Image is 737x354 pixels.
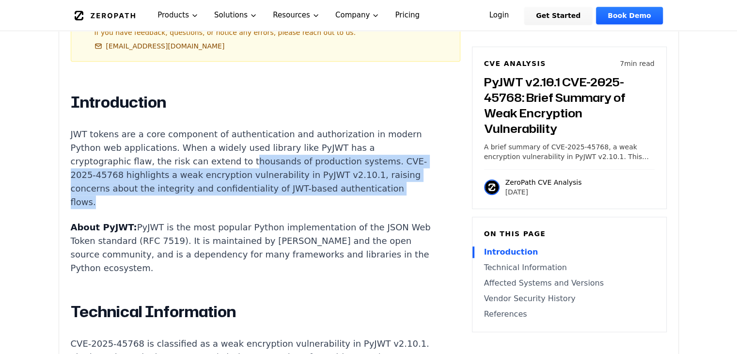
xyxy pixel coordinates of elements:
img: ZeroPath CVE Analysis [484,179,500,195]
a: Login [478,7,521,24]
a: Technical Information [484,262,655,274]
a: Affected Systems and Versions [484,277,655,289]
p: JWT tokens are a core component of authentication and authorization in modern Python web applicat... [71,128,431,209]
p: A brief summary of CVE-2025-45768, a weak encryption vulnerability in PyJWT v2.10.1. This post co... [484,142,655,161]
p: [DATE] [505,187,582,197]
strong: About PyJWT: [71,222,137,232]
a: Introduction [484,246,655,258]
a: Get Started [524,7,592,24]
a: References [484,308,655,320]
a: Vendor Security History [484,293,655,305]
p: 7 min read [620,59,654,68]
a: Book Demo [596,7,662,24]
h2: Technical Information [71,302,431,322]
h3: PyJWT v2.10.1 CVE-2025-45768: Brief Summary of Weak Encryption Vulnerability [484,74,655,136]
h6: CVE Analysis [484,59,546,68]
p: If you have feedback, questions, or notice any errors, please reach out to us. [94,28,452,37]
p: PyJWT is the most popular Python implementation of the JSON Web Token standard (RFC 7519). It is ... [71,221,431,275]
a: [EMAIL_ADDRESS][DOMAIN_NAME] [94,41,225,51]
h6: On this page [484,229,655,239]
p: ZeroPath CVE Analysis [505,177,582,187]
h2: Introduction [71,93,431,112]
